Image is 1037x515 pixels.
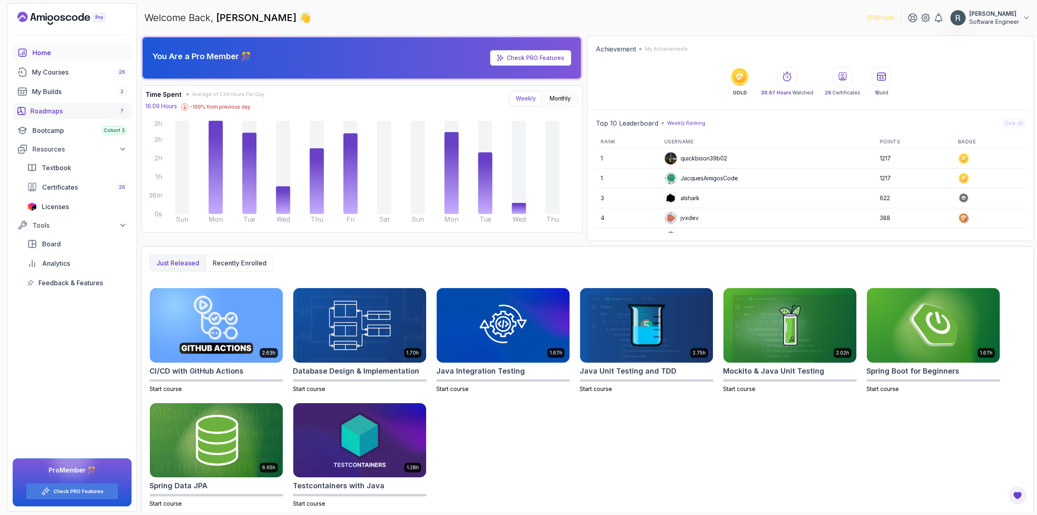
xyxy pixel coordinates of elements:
[761,90,791,96] span: 39.67 Hours
[120,108,124,114] span: 7
[13,142,132,156] button: Resources
[32,144,127,154] div: Resources
[120,88,124,95] span: 2
[667,120,705,126] p: Weekly Ranking
[596,149,659,169] td: 1
[293,500,325,507] span: Start course
[875,135,953,149] th: Points
[154,135,162,143] tspan: 2h
[733,90,747,96] p: GOLD
[13,64,132,80] a: courses
[480,215,491,223] tspan: Tue
[723,288,857,393] a: Mockito & Java Unit Testing card2.02hMockito & Java Unit TestingStart course
[1008,486,1027,505] button: Open Feedback Button
[209,215,223,223] tspan: Mon
[664,172,738,185] div: JacquesAmigosCode
[659,135,875,149] th: Username
[293,403,427,508] a: Testcontainers with Java card1.28hTestcontainers with JavaStart course
[664,212,699,224] div: jvxdev
[580,365,676,377] h2: Java Unit Testing and TDD
[407,464,419,471] p: 1.28h
[119,69,125,75] span: 26
[152,51,251,62] p: You Are a Pro Member 🎊
[298,10,314,26] span: 👋
[875,169,953,188] td: 1217
[277,215,290,223] tspan: Wed
[969,10,1019,18] p: [PERSON_NAME]
[32,67,127,77] div: My Courses
[27,203,37,211] img: jetbrains icon
[867,288,1000,363] img: Spring Boot for Beginners card
[262,464,275,471] p: 6.65h
[980,350,992,356] p: 1.67h
[149,365,243,377] h2: CI/CD with GitHub Actions
[596,208,659,228] td: 4
[293,288,426,363] img: Database Design & Implementation card
[512,215,526,223] tspan: Wed
[507,54,564,61] a: Check PRO Features
[436,385,469,392] span: Start course
[596,169,659,188] td: 1
[836,350,849,356] p: 2.02h
[13,103,132,119] a: roadmaps
[875,188,953,208] td: 622
[150,403,283,478] img: Spring Data JPA card
[149,191,162,199] tspan: 36m
[30,106,127,116] div: Roadmaps
[875,208,953,228] td: 388
[596,228,659,248] td: 5
[22,236,132,252] a: board
[176,215,188,223] tspan: Sun
[22,160,132,176] a: textbook
[32,48,127,58] div: Home
[875,90,888,96] p: Build
[437,288,570,363] img: Java Integration Testing card
[42,259,70,268] span: Analytics
[293,403,426,478] img: Testcontainers with Java card
[262,350,275,356] p: 2.63h
[596,118,658,128] h2: Top 10 Leaderboard
[436,365,525,377] h2: Java Integration Testing
[119,184,125,190] span: 26
[32,220,127,230] div: Tools
[192,91,265,98] span: Average of 1.34 Hours Per Day
[665,172,677,184] img: default monster avatar
[13,45,132,61] a: home
[693,350,706,356] p: 2.75h
[293,288,427,393] a: Database Design & Implementation card1.70hDatabase Design & ImplementationStart course
[580,288,713,393] a: Java Unit Testing and TDD card2.75hJava Unit Testing and TDDStart course
[22,179,132,195] a: certificates
[953,135,1025,149] th: Badge
[510,92,541,105] button: Weekly
[22,199,132,215] a: licenses
[154,154,162,162] tspan: 2h
[596,135,659,149] th: Rank
[664,152,727,165] div: quickbison39b02
[596,188,659,208] td: 3
[149,385,182,392] span: Start course
[664,231,710,244] div: Apply5489
[490,50,571,66] a: Check PRO Features
[149,480,207,491] h2: Spring Data JPA
[150,288,283,363] img: CI/CD with GitHub Actions card
[580,385,612,392] span: Start course
[144,11,311,24] p: Welcome Back,
[293,365,419,377] h2: Database Design & Implementation
[379,215,390,223] tspan: Sat
[723,385,755,392] span: Start course
[866,385,899,392] span: Start course
[53,488,103,495] a: Check PRO Features
[154,120,162,128] tspan: 3h
[206,255,273,271] button: Recently enrolled
[346,215,354,223] tspan: Fri
[723,288,856,363] img: Mockito & Java Unit Testing card
[149,500,182,507] span: Start course
[32,126,127,135] div: Bootcamp
[875,90,877,96] span: 1
[825,90,831,96] span: 26
[436,288,570,393] a: Java Integration Testing card1.67hJava Integration TestingStart course
[969,18,1019,26] p: Software Engineer
[412,215,424,223] tspan: Sun
[293,385,325,392] span: Start course
[664,192,700,205] div: alshark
